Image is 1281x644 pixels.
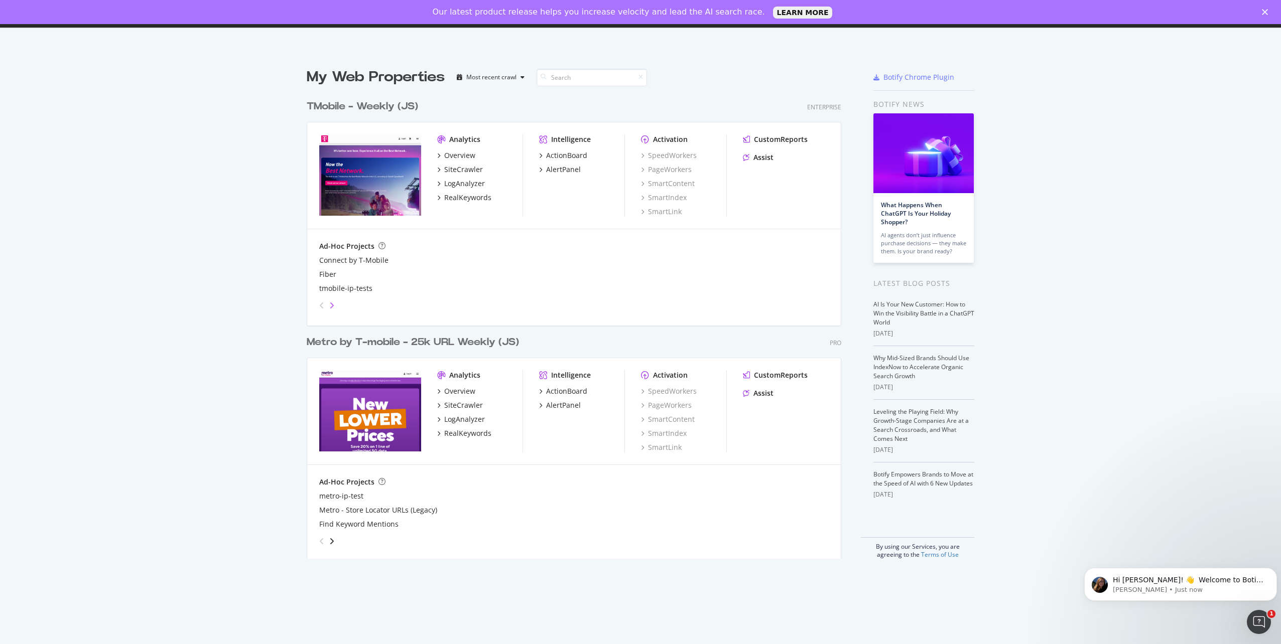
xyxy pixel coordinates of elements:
[319,269,336,279] div: Fiber
[873,490,974,499] div: [DATE]
[319,255,389,265] a: Connect by T-Mobile
[437,414,485,424] a: LogAnalyzer
[539,150,587,160] a: ActionBoard
[873,470,973,488] a: Botify Empowers Brands to Move at the Speed of AI with 6 New Updates
[444,193,491,203] div: RealKeywords
[873,278,974,289] div: Latest Blog Posts
[641,442,682,452] a: SmartLink
[641,193,687,203] a: SmartIndex
[754,134,808,144] div: CustomReports
[437,428,491,438] a: RealKeywords
[773,7,833,19] a: LEARN MORE
[641,179,695,189] a: SmartContent
[753,388,774,398] div: Assist
[873,113,974,193] img: What Happens When ChatGPT Is Your Holiday Shopper?
[881,231,966,255] div: AI agents don’t just influence purchase decisions — they make them. Is your brand ready?
[315,533,328,549] div: angle-left
[466,74,517,80] div: Most recent crawl
[551,370,591,380] div: Intelligence
[319,134,421,216] img: t-mobile.com
[753,152,774,163] div: Assist
[437,400,483,410] a: SiteCrawler
[444,428,491,438] div: RealKeywords
[641,207,682,217] a: SmartLink
[307,99,418,114] div: TMobile - Weekly (JS)
[319,477,374,487] div: Ad-Hoc Projects
[873,445,974,454] div: [DATE]
[307,335,523,350] a: Metro by T-mobile - 25k URL Weekly (JS)
[328,300,335,310] div: angle-right
[873,354,969,380] a: Why Mid-Sized Brands Should Use IndexNow to Accelerate Organic Search Growth
[437,179,485,189] a: LogAnalyzer
[873,72,954,82] a: Botify Chrome Plugin
[1080,547,1281,617] iframe: Intercom notifications message
[873,329,974,338] div: [DATE]
[921,550,959,559] a: Terms of Use
[328,536,335,546] div: angle-right
[449,370,480,380] div: Analytics
[539,400,581,410] a: AlertPanel
[653,134,688,144] div: Activation
[537,69,647,86] input: Search
[551,134,591,144] div: Intelligence
[641,150,697,160] a: SpeedWorkers
[546,150,587,160] div: ActionBoard
[437,150,475,160] a: Overview
[807,103,841,111] div: Enterprise
[546,400,581,410] div: AlertPanel
[319,283,372,293] a: tmobile-ip-tests
[1267,610,1275,618] span: 1
[437,386,475,396] a: Overview
[881,201,951,226] a: What Happens When ChatGPT Is Your Holiday Shopper?
[307,335,519,350] div: Metro by T-mobile - 25k URL Weekly (JS)
[861,537,974,559] div: By using our Services, you are agreeing to the
[873,383,974,392] div: [DATE]
[641,414,695,424] a: SmartContent
[641,428,687,438] a: SmartIndex
[743,152,774,163] a: Assist
[873,407,969,443] a: Leveling the Playing Field: Why Growth-Stage Companies Are at a Search Crossroads, and What Comes...
[444,165,483,175] div: SiteCrawler
[539,165,581,175] a: AlertPanel
[641,386,697,396] a: SpeedWorkers
[307,87,849,559] div: grid
[883,72,954,82] div: Botify Chrome Plugin
[546,386,587,396] div: ActionBoard
[444,386,475,396] div: Overview
[1262,9,1272,15] div: Close
[307,99,422,114] a: TMobile - Weekly (JS)
[453,69,529,85] button: Most recent crawl
[1247,610,1271,634] iframe: Intercom live chat
[437,193,491,203] a: RealKeywords
[319,241,374,251] div: Ad-Hoc Projects
[873,99,974,110] div: Botify news
[449,134,480,144] div: Analytics
[319,491,363,501] a: metro-ip-test
[641,165,692,175] a: PageWorkers
[743,134,808,144] a: CustomReports
[873,300,974,327] a: AI Is Your New Customer: How to Win the Visibility Battle in a ChatGPT World
[539,386,587,396] a: ActionBoard
[319,370,421,451] img: metrobyt-mobile.com
[444,414,485,424] div: LogAnalyzer
[754,370,808,380] div: CustomReports
[307,67,445,87] div: My Web Properties
[319,519,399,529] div: Find Keyword Mentions
[641,400,692,410] a: PageWorkers
[546,165,581,175] div: AlertPanel
[444,150,475,160] div: Overview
